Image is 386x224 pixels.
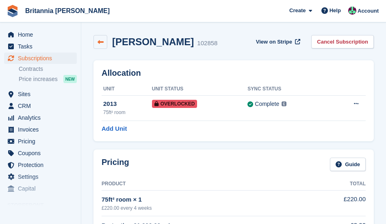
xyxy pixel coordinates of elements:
span: Create [289,7,306,15]
span: Capital [18,183,67,194]
th: Product [102,178,325,191]
span: Help [330,7,341,15]
a: Cancel Subscription [311,35,374,48]
a: Add Unit [102,124,127,134]
a: menu [4,100,77,112]
img: stora-icon-8386f47178a22dfd0bd8f6a31ec36ba5ce8667c1dd55bd0f319d3a0aa187defe.svg [7,5,19,17]
div: NEW [63,75,77,83]
th: Unit [102,83,152,96]
h2: [PERSON_NAME] [112,36,194,47]
th: Total [325,178,366,191]
span: CRM [18,100,67,112]
div: 75ft² room [103,109,152,116]
div: 102858 [197,39,217,48]
a: menu [4,159,77,171]
a: menu [4,112,77,123]
span: Price increases [19,75,58,83]
span: Coupons [18,147,67,159]
span: Analytics [18,112,67,123]
a: menu [4,53,77,64]
a: Guide [330,158,366,171]
th: Unit Status [152,83,248,96]
span: Invoices [18,124,67,135]
span: Overlocked [152,100,197,108]
h2: Allocation [102,68,366,78]
span: Tasks [18,41,67,52]
a: menu [4,29,77,40]
div: 2013 [103,99,152,109]
img: icon-info-grey-7440780725fd019a000dd9b08b2336e03edf1995a4989e88bcd33f0948082b44.svg [282,101,286,106]
a: View on Stripe [253,35,302,48]
div: 75ft² room × 1 [102,195,325,204]
a: Price increases NEW [19,75,77,83]
a: menu [4,136,77,147]
span: Storefront [7,201,81,209]
a: menu [4,88,77,100]
td: £220.00 [325,190,366,216]
a: menu [4,124,77,135]
span: Settings [18,171,67,182]
a: Contracts [19,65,77,73]
a: menu [4,183,77,194]
img: Louise Fuller [348,7,356,15]
span: Protection [18,159,67,171]
h2: Pricing [102,158,129,171]
a: Britannia [PERSON_NAME] [22,4,113,18]
a: menu [4,147,77,159]
a: menu [4,171,77,182]
th: Sync Status [247,83,330,96]
div: Complete [255,100,279,108]
div: £220.00 every 4 weeks [102,204,325,212]
span: Subscriptions [18,53,67,64]
a: menu [4,41,77,52]
span: Home [18,29,67,40]
span: View on Stripe [256,38,292,46]
span: Pricing [18,136,67,147]
span: Account [358,7,379,15]
span: Sites [18,88,67,100]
